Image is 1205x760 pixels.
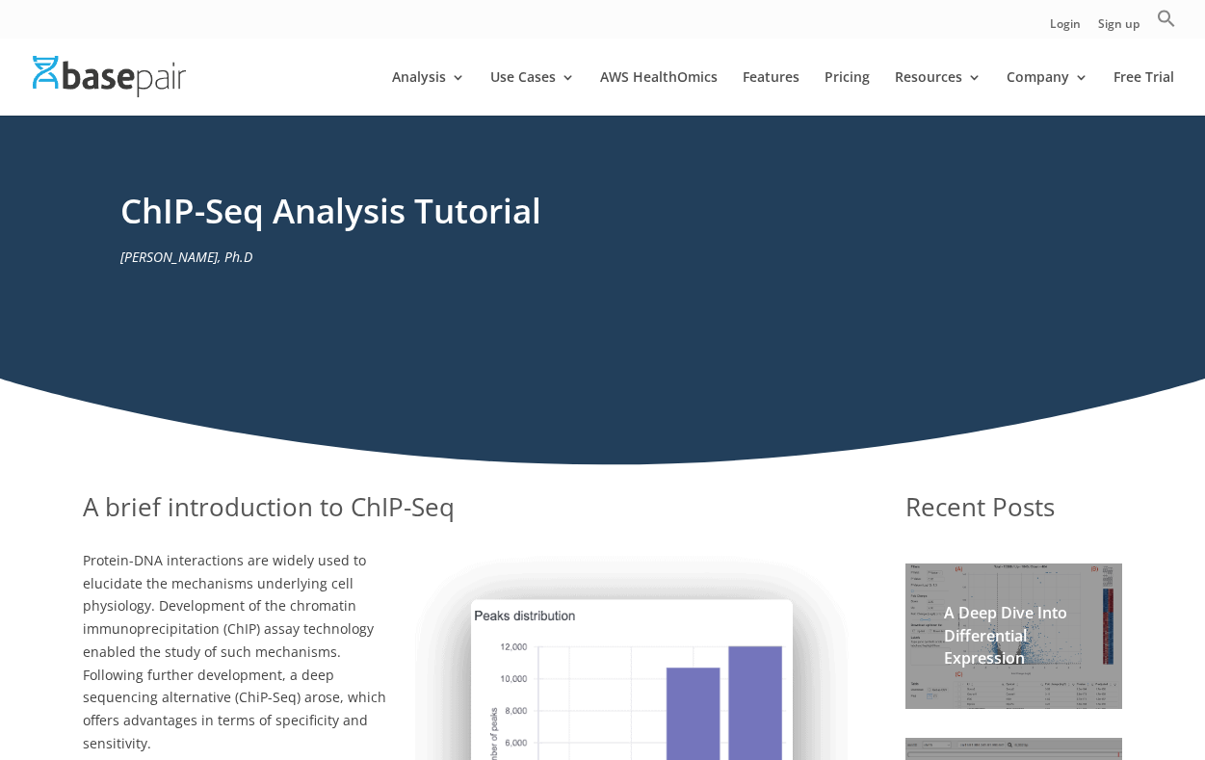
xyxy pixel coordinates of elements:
h1: ChIP-Seq Analysis Tutorial [120,187,1085,246]
a: Use Cases [490,70,575,116]
a: Search Icon Link [1157,9,1176,39]
span: Protein-DNA interactions are widely used to elucidate the mechanisms underlying cell physiology. ... [83,551,386,752]
a: Company [1007,70,1088,116]
svg: Search [1157,9,1176,28]
a: Features [743,70,799,116]
a: Login [1050,18,1081,39]
a: Analysis [392,70,465,116]
h2: A Deep Dive Into Differential Expression [944,602,1084,679]
a: Sign up [1098,18,1140,39]
a: AWS HealthOmics [600,70,718,116]
img: Basepair [33,56,186,97]
h1: Recent Posts [905,489,1122,536]
a: Free Trial [1113,70,1174,116]
a: Pricing [825,70,870,116]
em: [PERSON_NAME], Ph.D [120,248,252,266]
span: A brief introduction to ChIP-Seq [83,489,455,524]
a: Resources [895,70,982,116]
